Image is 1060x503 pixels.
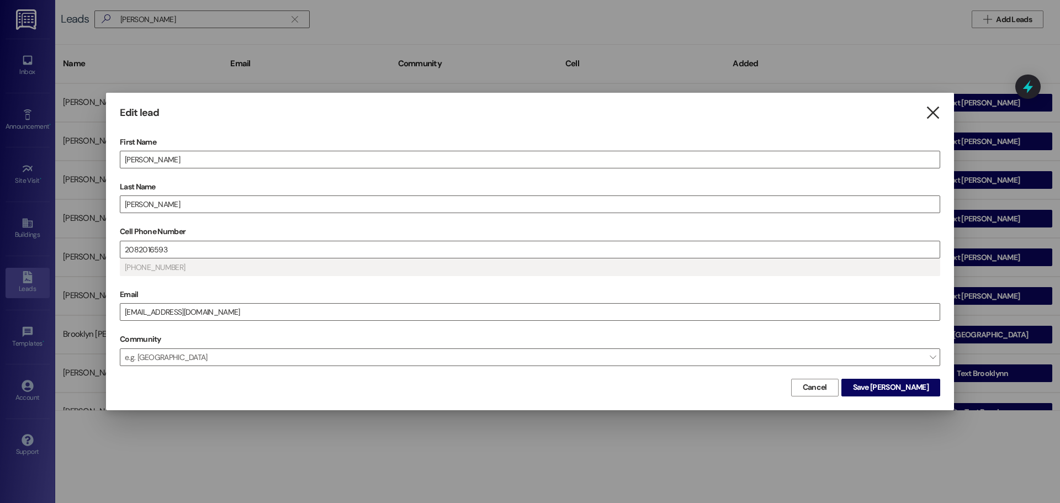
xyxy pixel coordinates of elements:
[120,151,940,168] input: e.g. Alex
[791,379,839,396] button: Cancel
[120,331,161,348] label: Community
[120,286,940,303] label: Email
[853,382,929,393] span: Save [PERSON_NAME]
[120,107,159,119] h3: Edit lead
[841,379,940,396] button: Save [PERSON_NAME]
[120,348,940,366] span: e.g. [GEOGRAPHIC_DATA]
[120,178,940,195] label: Last Name
[120,134,940,151] label: First Name
[925,107,940,119] i: 
[120,223,940,240] label: Cell Phone Number
[120,304,940,320] input: e.g. alex@gmail.com
[803,382,827,393] span: Cancel
[120,196,940,213] input: e.g. Smith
